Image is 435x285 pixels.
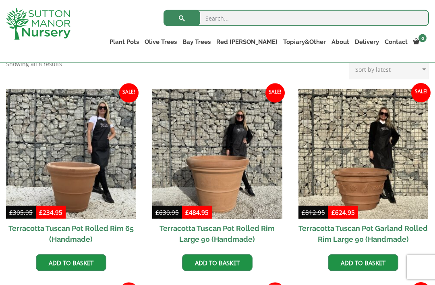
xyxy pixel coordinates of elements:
bdi: 234.95 [39,208,62,216]
a: About [329,36,352,48]
bdi: 305.95 [9,208,33,216]
a: Plant Pots [107,36,142,48]
h2: Terracotta Tuscan Pot Rolled Rim 65 (Handmade) [6,219,136,248]
span: £ [155,208,159,216]
img: Terracotta Tuscan Pot Rolled Rim Large 90 (Handmade) [152,89,282,219]
a: Bay Trees [180,36,213,48]
p: Showing all 8 results [6,59,62,69]
span: 0 [418,34,427,42]
a: Sale! Terracotta Tuscan Pot Garland Rolled Rim Large 90 (Handmade) [298,89,429,248]
a: Contact [382,36,410,48]
img: Terracotta Tuscan Pot Rolled Rim 65 (Handmade) [6,89,136,219]
input: Search... [164,10,429,26]
bdi: 484.95 [185,208,209,216]
a: Topiary&Other [280,36,329,48]
select: Shop order [349,59,429,79]
a: Sale! Terracotta Tuscan Pot Rolled Rim 65 (Handmade) [6,89,136,248]
span: Sale! [411,83,431,103]
bdi: 624.95 [331,208,355,216]
span: £ [9,208,13,216]
span: £ [185,208,189,216]
bdi: 630.95 [155,208,179,216]
a: 0 [410,36,429,48]
a: Add to basket: “Terracotta Tuscan Pot Rolled Rim 65 (Handmade)” [36,254,106,271]
h2: Terracotta Tuscan Pot Rolled Rim Large 90 (Handmade) [152,219,282,248]
a: Add to basket: “Terracotta Tuscan Pot Garland Rolled Rim Large 90 (Handmade)” [328,254,398,271]
a: Sale! Terracotta Tuscan Pot Rolled Rim Large 90 (Handmade) [152,89,282,248]
a: Delivery [352,36,382,48]
img: Terracotta Tuscan Pot Garland Rolled Rim Large 90 (Handmade) [298,89,429,219]
h2: Terracotta Tuscan Pot Garland Rolled Rim Large 90 (Handmade) [298,219,429,248]
span: £ [39,208,43,216]
span: £ [302,208,305,216]
span: £ [331,208,335,216]
bdi: 812.95 [302,208,325,216]
a: Red [PERSON_NAME] [213,36,280,48]
img: logo [6,8,70,40]
a: Olive Trees [142,36,180,48]
span: Sale! [119,83,139,103]
a: Add to basket: “Terracotta Tuscan Pot Rolled Rim Large 90 (Handmade)” [182,254,253,271]
span: Sale! [265,83,285,103]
